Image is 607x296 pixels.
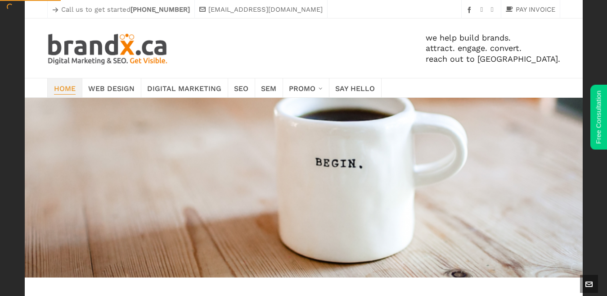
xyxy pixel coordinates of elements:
[199,4,323,15] a: [EMAIL_ADDRESS][DOMAIN_NAME]
[147,82,221,94] span: Digital Marketing
[283,78,329,97] a: Promo
[82,78,141,97] a: Web Design
[289,82,315,94] span: Promo
[234,82,248,94] span: SEO
[335,82,375,94] span: Say Hello
[169,18,560,78] div: we help build brands. attract. engage. convert. reach out to [GEOGRAPHIC_DATA].
[47,78,82,97] a: Home
[52,4,190,15] p: Call us to get started
[88,82,135,94] span: Web Design
[141,78,228,97] a: Digital Marketing
[491,6,496,14] a: twitter
[255,78,283,97] a: SEM
[130,5,190,14] strong: [PHONE_NUMBER]
[47,32,169,64] img: Edmonton SEO. SEM. Web Design. Print. Brandx Digital Marketing & SEO
[329,78,382,97] a: Say Hello
[466,6,475,13] a: facebook
[228,78,255,97] a: SEO
[481,6,486,14] a: instagram
[261,82,276,94] span: SEM
[506,4,555,15] a: PAY INVOICE
[54,82,76,94] span: Home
